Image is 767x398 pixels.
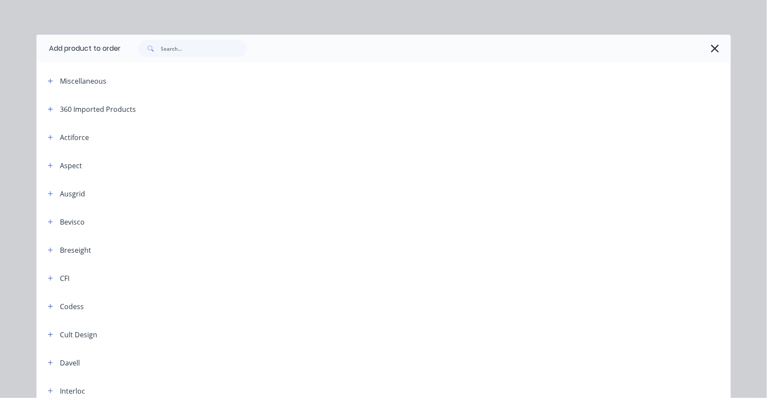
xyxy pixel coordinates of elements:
[60,358,80,368] div: Davell
[60,301,84,312] div: Codess
[36,35,121,62] div: Add product to order
[60,76,107,86] div: Miscellaneous
[60,329,98,340] div: Cult Design
[60,386,86,396] div: Interloc
[60,160,82,171] div: Aspect
[60,132,89,143] div: Actiforce
[60,104,136,114] div: 360 Imported Products
[60,245,92,255] div: Breseight
[60,189,86,199] div: Ausgrid
[60,217,85,227] div: Bevisco
[60,273,70,284] div: CFI
[161,40,247,57] input: Search...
